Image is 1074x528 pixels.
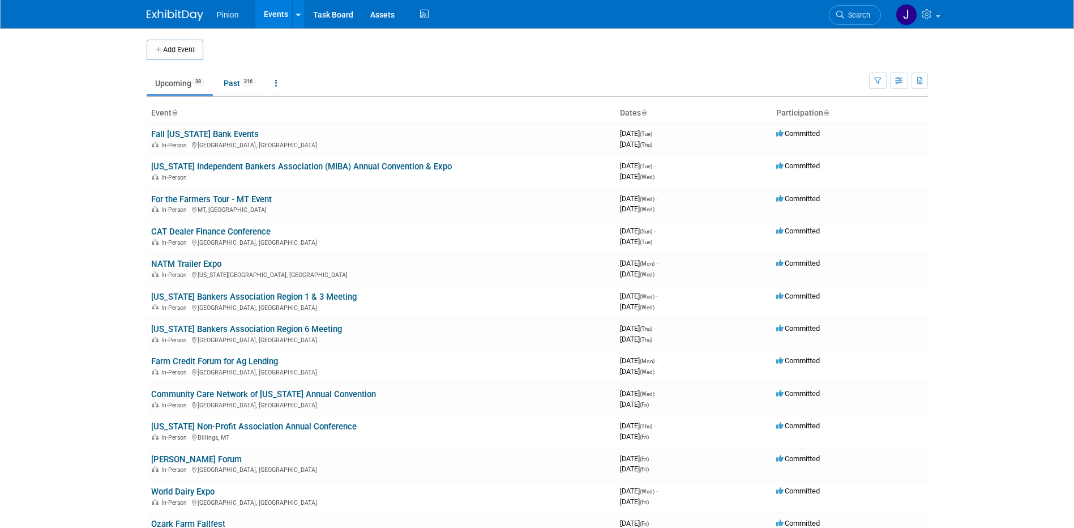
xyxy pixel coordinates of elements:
[776,454,820,463] span: Committed
[152,369,159,374] img: In-Person Event
[620,205,654,213] span: [DATE]
[620,432,649,441] span: [DATE]
[161,239,190,246] span: In-Person
[640,434,649,440] span: (Fri)
[151,335,611,344] div: [GEOGRAPHIC_DATA], [GEOGRAPHIC_DATA]
[615,104,772,123] th: Dates
[776,129,820,138] span: Committed
[640,326,652,332] span: (Thu)
[151,227,271,237] a: CAT Dealer Finance Conference
[640,142,652,148] span: (Thu)
[640,499,649,505] span: (Fri)
[640,466,649,472] span: (Fri)
[651,519,652,527] span: -
[151,432,611,441] div: Billings, MT
[147,10,203,21] img: ExhibitDay
[640,206,654,212] span: (Wed)
[776,421,820,430] span: Committed
[640,391,654,397] span: (Wed)
[620,335,652,343] span: [DATE]
[151,487,215,497] a: World Dairy Expo
[620,519,652,527] span: [DATE]
[620,172,654,181] span: [DATE]
[640,131,652,137] span: (Tue)
[151,367,611,376] div: [GEOGRAPHIC_DATA], [GEOGRAPHIC_DATA]
[620,356,658,365] span: [DATE]
[620,194,658,203] span: [DATE]
[620,454,652,463] span: [DATE]
[215,73,264,94] a: Past316
[161,499,190,506] span: In-Person
[640,261,654,267] span: (Mon)
[152,402,159,407] img: In-Person Event
[161,142,190,149] span: In-Person
[161,402,190,409] span: In-Person
[161,337,190,344] span: In-Person
[241,78,256,86] span: 316
[823,108,829,117] a: Sort by Participation Type
[152,174,159,180] img: In-Person Event
[640,163,652,169] span: (Tue)
[147,104,615,123] th: Event
[147,40,203,60] button: Add Event
[192,78,204,86] span: 38
[776,324,820,333] span: Committed
[772,104,928,123] th: Participation
[151,454,242,465] a: [PERSON_NAME] Forum
[656,389,658,398] span: -
[654,129,656,138] span: -
[620,303,654,311] span: [DATE]
[620,227,656,235] span: [DATE]
[640,423,652,429] span: (Thu)
[640,369,654,375] span: (Wed)
[152,434,159,440] img: In-Person Event
[776,389,820,398] span: Committed
[152,142,159,147] img: In-Person Event
[640,337,652,343] span: (Thu)
[152,466,159,472] img: In-Person Event
[620,270,654,278] span: [DATE]
[161,206,190,214] span: In-Person
[151,194,272,205] a: For the Farmers Tour - MT Event
[151,324,342,334] a: [US_STATE] Bankers Association Region 6 Meeting
[654,324,656,333] span: -
[651,454,652,463] span: -
[152,239,159,245] img: In-Person Event
[161,369,190,376] span: In-Person
[640,402,649,408] span: (Fri)
[217,10,239,19] span: Pinion
[151,400,611,409] div: [GEOGRAPHIC_DATA], [GEOGRAPHIC_DATA]
[620,161,656,170] span: [DATE]
[641,108,647,117] a: Sort by Start Date
[776,487,820,495] span: Committed
[776,356,820,365] span: Committed
[151,140,611,149] div: [GEOGRAPHIC_DATA], [GEOGRAPHIC_DATA]
[776,259,820,267] span: Committed
[161,304,190,312] span: In-Person
[640,521,649,527] span: (Fri)
[656,356,658,365] span: -
[620,129,656,138] span: [DATE]
[656,194,658,203] span: -
[656,487,658,495] span: -
[640,456,649,462] span: (Fri)
[640,293,654,300] span: (Wed)
[152,304,159,310] img: In-Person Event
[152,337,159,342] img: In-Person Event
[151,161,452,172] a: [US_STATE] Independent Bankers Association (MIBA) Annual Convention & Expo
[161,271,190,279] span: In-Person
[152,499,159,505] img: In-Person Event
[620,237,652,246] span: [DATE]
[640,239,652,245] span: (Tue)
[620,487,658,495] span: [DATE]
[151,292,357,302] a: [US_STATE] Bankers Association Region 1 & 3 Meeting
[654,421,656,430] span: -
[640,196,654,202] span: (Wed)
[640,228,652,235] span: (Sun)
[151,465,611,474] div: [GEOGRAPHIC_DATA], [GEOGRAPHIC_DATA]
[896,4,917,25] img: Jennifer Plumisto
[151,497,611,506] div: [GEOGRAPHIC_DATA], [GEOGRAPHIC_DATA]
[776,227,820,235] span: Committed
[640,488,654,495] span: (Wed)
[620,259,658,267] span: [DATE]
